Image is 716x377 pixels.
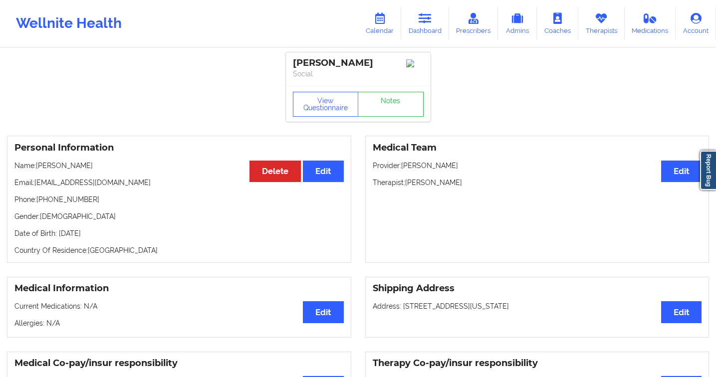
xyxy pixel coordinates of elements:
a: Dashboard [401,7,449,40]
a: Report Bug [700,151,716,190]
p: Email: [EMAIL_ADDRESS][DOMAIN_NAME] [14,178,344,188]
button: Edit [303,161,343,182]
p: Date of Birth: [DATE] [14,228,344,238]
div: [PERSON_NAME] [293,57,424,69]
a: Prescribers [449,7,498,40]
h3: Personal Information [14,142,344,154]
p: Address: [STREET_ADDRESS][US_STATE] [373,301,702,311]
a: Account [676,7,716,40]
a: Notes [358,92,424,117]
p: Provider: [PERSON_NAME] [373,161,702,171]
h3: Medical Co-pay/insur responsibility [14,358,344,369]
button: Edit [661,301,702,323]
h3: Therapy Co-pay/insur responsibility [373,358,702,369]
p: Therapist: [PERSON_NAME] [373,178,702,188]
p: Phone: [PHONE_NUMBER] [14,194,344,204]
p: Gender: [DEMOGRAPHIC_DATA] [14,211,344,221]
p: Social [293,69,424,79]
img: Image%2Fplaceholer-image.png [406,59,424,67]
p: Current Medications: N/A [14,301,344,311]
h3: Medical Team [373,142,702,154]
h3: Medical Information [14,283,344,294]
p: Name: [PERSON_NAME] [14,161,344,171]
a: Calendar [358,7,401,40]
button: Edit [661,161,702,182]
a: Admins [498,7,537,40]
a: Coaches [537,7,578,40]
p: Allergies: N/A [14,318,344,328]
button: Delete [249,161,301,182]
button: View Questionnaire [293,92,359,117]
a: Medications [625,7,676,40]
button: Edit [303,301,343,323]
h3: Shipping Address [373,283,702,294]
a: Therapists [578,7,625,40]
p: Country Of Residence: [GEOGRAPHIC_DATA] [14,245,344,255]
